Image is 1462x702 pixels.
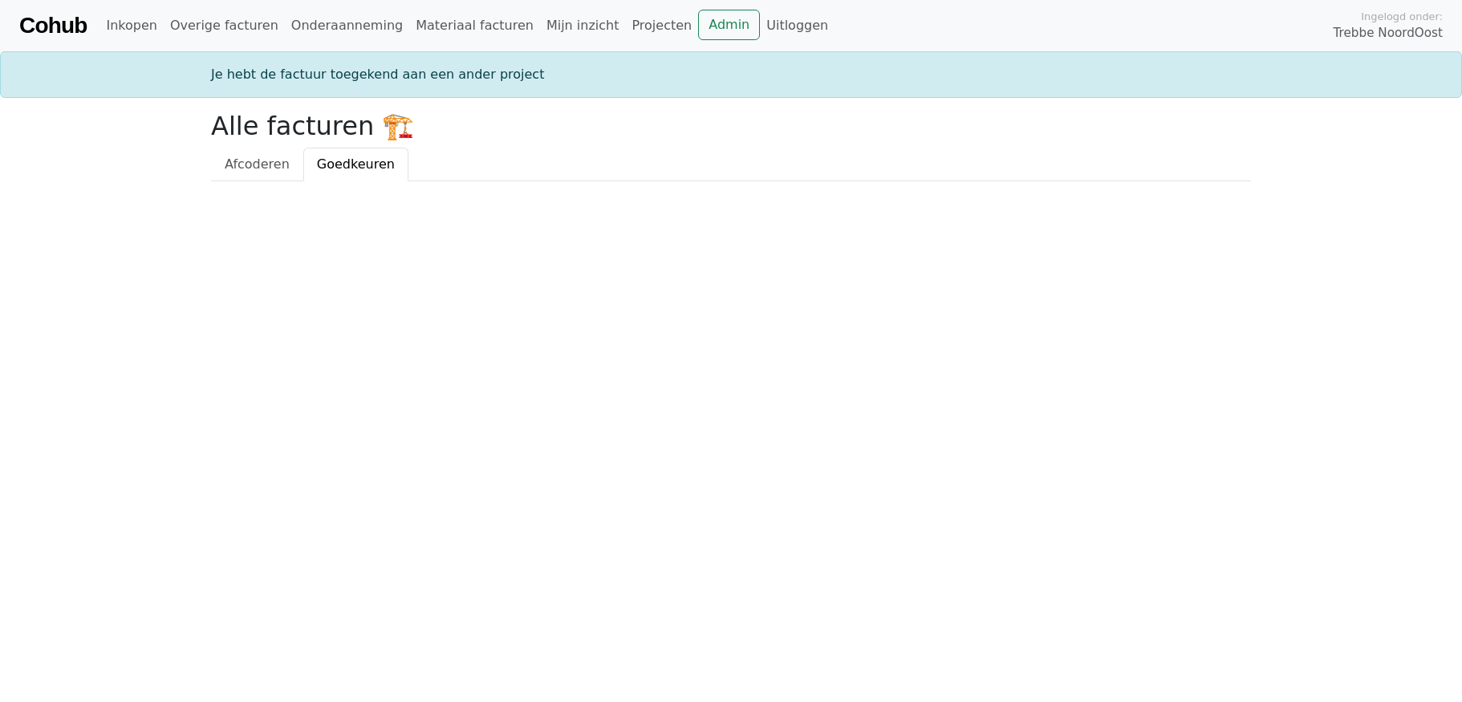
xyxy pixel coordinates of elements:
a: Materiaal facturen [409,10,540,42]
span: Afcoderen [225,156,290,172]
a: Goedkeuren [303,148,408,181]
a: Inkopen [99,10,163,42]
div: Je hebt de factuur toegekend aan een ander project [201,65,1261,84]
a: Uitloggen [760,10,835,42]
span: Ingelogd onder: [1361,9,1443,24]
a: Cohub [19,6,87,45]
span: Trebbe NoordOost [1334,24,1443,43]
a: Admin [698,10,760,40]
a: Mijn inzicht [540,10,626,42]
span: Goedkeuren [317,156,395,172]
h2: Alle facturen 🏗️ [211,111,1251,141]
a: Onderaanneming [285,10,409,42]
a: Overige facturen [164,10,285,42]
a: Afcoderen [211,148,303,181]
a: Projecten [625,10,698,42]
